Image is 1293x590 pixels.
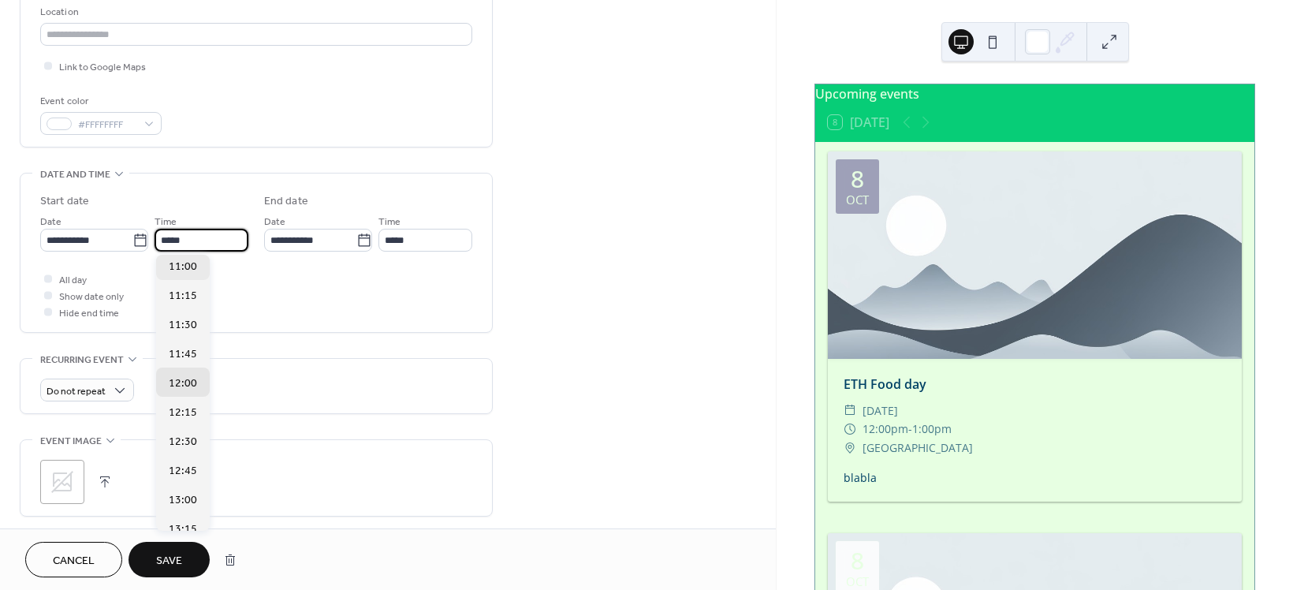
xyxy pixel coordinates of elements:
span: 12:45 [169,463,197,480]
div: ​ [844,439,856,457]
span: 12:00pm [863,420,908,439]
span: 12:30 [169,434,197,450]
span: Date and time [40,166,110,183]
div: Event color [40,93,158,110]
span: [DATE] [863,401,898,420]
button: Save [129,542,210,577]
span: #FFFFFFFF [78,117,136,133]
div: Oct [846,576,869,588]
span: Cancel [53,553,95,569]
div: ; [40,460,84,504]
span: Date [40,214,61,230]
span: 13:15 [169,521,197,538]
span: - [908,420,912,439]
div: ​ [844,420,856,439]
span: 11:30 [169,317,197,334]
div: 8 [851,549,864,573]
div: blabla [828,469,1242,486]
span: 11:00 [169,259,197,275]
span: Save [156,553,182,569]
span: Time [155,214,177,230]
span: 11:45 [169,346,197,363]
span: 13:00 [169,492,197,509]
span: Hide end time [59,305,119,322]
span: All day [59,272,87,289]
span: Link to Google Maps [59,59,146,76]
span: 11:15 [169,288,197,304]
span: Date [264,214,285,230]
div: Location [40,4,469,21]
span: Show date only [59,289,124,305]
span: Recurring event [40,352,124,368]
span: [GEOGRAPHIC_DATA] [863,439,973,457]
span: Do not repeat [47,383,106,401]
div: End date [264,193,308,210]
span: 12:15 [169,405,197,421]
div: Start date [40,193,89,210]
div: 8 [851,167,864,191]
div: Upcoming events [815,84,1254,103]
div: ​ [844,401,856,420]
span: 12:00 [169,375,197,392]
div: Oct [846,194,869,206]
button: Cancel [25,542,122,577]
span: Event image [40,433,102,450]
span: 1:00pm [912,420,952,439]
span: Time [378,214,401,230]
div: ETH Food day [828,375,1242,394]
